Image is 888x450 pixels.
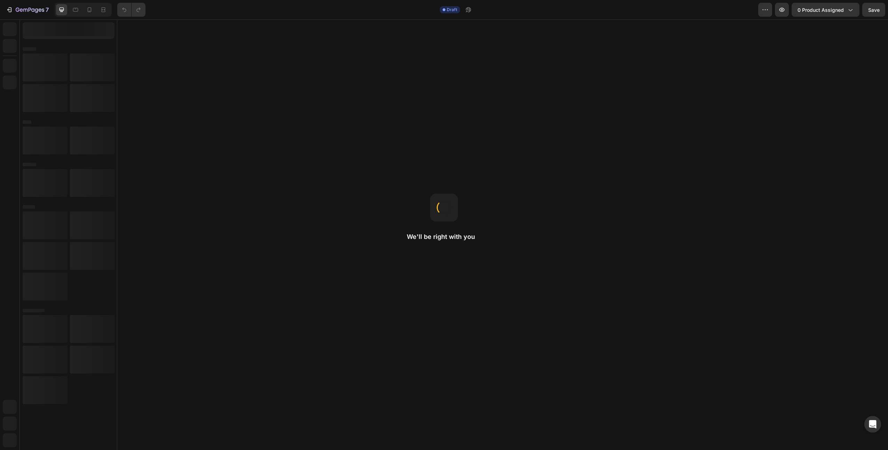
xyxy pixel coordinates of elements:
[792,3,859,17] button: 0 product assigned
[868,7,880,13] span: Save
[46,6,49,14] p: 7
[798,6,844,14] span: 0 product assigned
[864,416,881,433] div: Open Intercom Messenger
[447,7,457,13] span: Draft
[407,233,481,241] h2: We'll be right with you
[3,3,52,17] button: 7
[117,3,145,17] div: Undo/Redo
[862,3,885,17] button: Save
